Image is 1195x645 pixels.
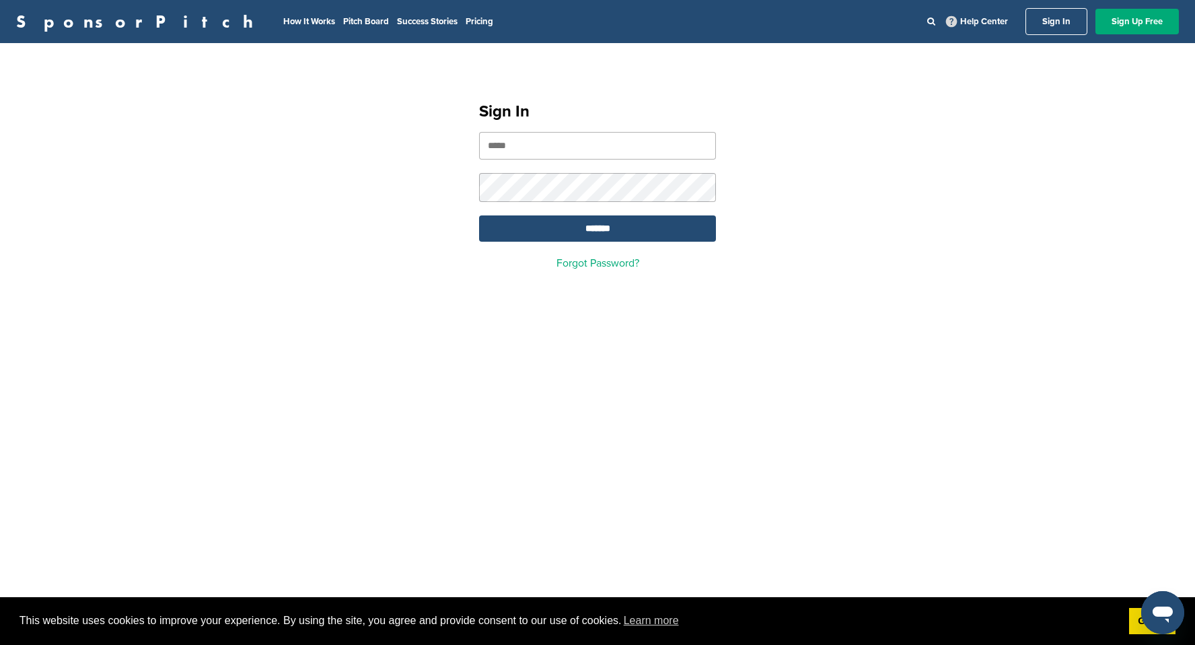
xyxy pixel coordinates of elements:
[622,611,681,631] a: learn more about cookies
[16,13,262,30] a: SponsorPitch
[283,16,335,27] a: How It Works
[1025,8,1087,35] a: Sign In
[466,16,493,27] a: Pricing
[1141,591,1184,634] iframe: Button to launch messaging window
[943,13,1011,30] a: Help Center
[20,611,1118,631] span: This website uses cookies to improve your experience. By using the site, you agree and provide co...
[1095,9,1179,34] a: Sign Up Free
[479,100,716,124] h1: Sign In
[343,16,389,27] a: Pitch Board
[556,257,639,270] a: Forgot Password?
[1129,608,1175,635] a: dismiss cookie message
[397,16,458,27] a: Success Stories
